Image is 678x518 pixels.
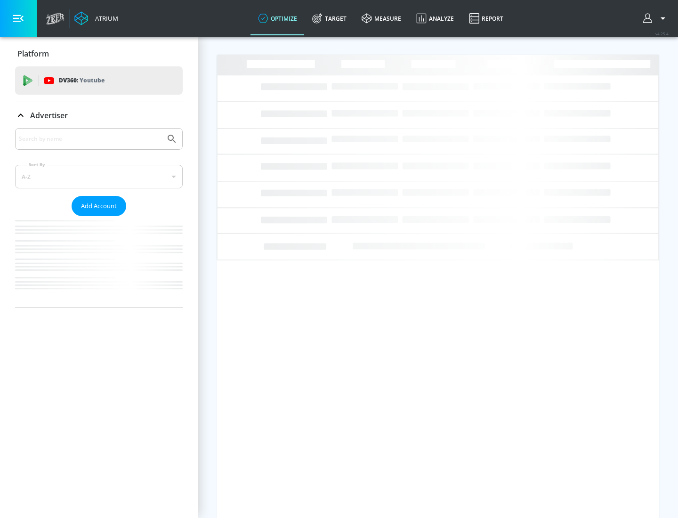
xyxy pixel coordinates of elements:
nav: list of Advertiser [15,216,183,308]
input: Search by name [19,133,161,145]
span: Add Account [81,201,117,211]
div: A-Z [15,165,183,188]
a: Analyze [409,1,461,35]
button: Add Account [72,196,126,216]
div: Platform [15,40,183,67]
p: Advertiser [30,110,68,121]
div: Atrium [91,14,118,23]
a: Report [461,1,511,35]
span: v 4.25.4 [655,31,669,36]
a: optimize [250,1,305,35]
a: measure [354,1,409,35]
label: Sort By [27,162,47,168]
div: Advertiser [15,128,183,308]
div: DV360: Youtube [15,66,183,95]
a: Target [305,1,354,35]
p: DV360: [59,75,105,86]
div: Advertiser [15,102,183,129]
a: Atrium [74,11,118,25]
p: Platform [17,49,49,59]
p: Youtube [80,75,105,85]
